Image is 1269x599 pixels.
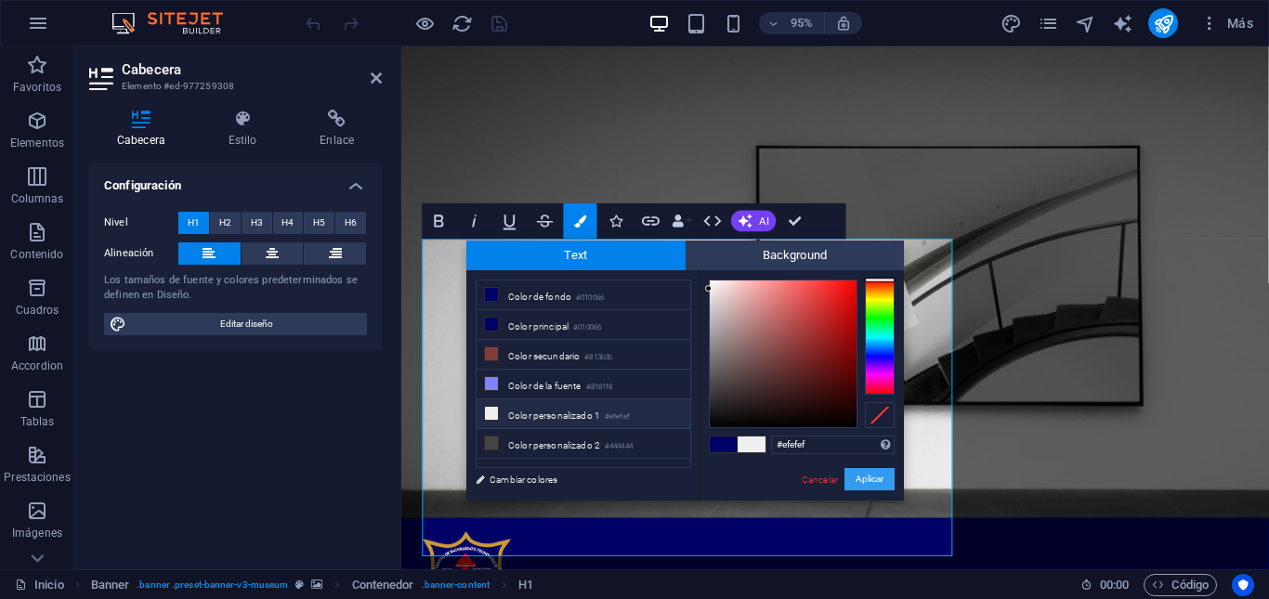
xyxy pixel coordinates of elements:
[12,526,62,540] p: Imágenes
[1100,574,1129,596] span: 00 00
[91,574,534,596] nav: breadcrumb
[122,61,382,78] h2: Cabecera
[451,13,473,34] i: Volver a cargar página
[1000,12,1022,34] button: design
[670,203,695,239] button: Data Bindings
[787,12,817,34] h6: 95%
[564,203,597,239] button: Colors
[865,402,895,428] div: Clear Color Selection
[451,12,473,34] button: reload
[1111,12,1133,34] button: text_generator
[304,212,334,234] button: H5
[529,203,562,239] button: Strikethrough
[13,80,61,95] p: Favoritos
[122,78,345,95] h3: Elemento #ed-977259308
[686,241,905,270] span: Background
[104,242,178,265] label: Alineación
[11,358,63,373] p: Accordion
[313,212,325,234] span: H5
[1144,574,1217,596] button: Código
[188,212,200,234] span: H1
[844,468,895,490] button: Aplicar
[778,203,812,239] button: Confirm (Ctrl+⏎)
[352,574,414,596] span: Haz clic para seleccionar y doble clic para editar
[132,313,361,335] span: Editar diseño
[251,212,263,234] span: H3
[731,210,776,231] button: AI
[422,574,490,596] span: . banner-content
[605,410,630,423] small: #efefef
[89,110,201,149] h4: Cabecera
[295,579,304,590] i: Este elemento es un preajuste personalizable
[15,574,64,596] a: Haz clic para cancelar la selección y doble clic para abrir páginas
[477,310,690,340] li: Color principal
[178,212,209,234] button: H1
[576,292,604,305] small: #010066
[477,429,690,459] li: Color personalizado 2
[466,241,686,270] span: Text
[345,212,357,234] span: H6
[1193,8,1261,38] button: Más
[219,212,231,234] span: H2
[477,340,690,370] li: Color secundario
[104,313,367,335] button: Editar diseño
[800,473,840,487] a: Cancelar
[137,574,288,596] span: . banner .preset-banner-v3-museum
[201,110,293,149] h4: Estilo
[1232,574,1254,596] button: Usercentrics
[1113,578,1116,592] span: :
[605,440,633,453] small: #444444
[835,15,852,32] i: Al redimensionar, ajustar el nivel de zoom automáticamente para ajustarse al dispositivo elegido.
[1200,14,1253,33] span: Más
[738,436,765,452] span: #efefef
[104,212,178,234] label: Nivel
[599,203,633,239] button: Icons
[10,247,63,262] p: Contenido
[423,203,456,239] button: Bold (Ctrl+B)
[292,110,382,149] h4: Enlace
[273,212,304,234] button: H4
[1080,574,1130,596] h6: Tiempo de la sesión
[4,470,70,485] p: Prestaciones
[11,191,64,206] p: Columnas
[281,212,294,234] span: H4
[586,381,613,394] small: #8181f8
[477,370,690,399] li: Color de la fuente
[1037,12,1059,34] button: pages
[89,163,382,197] h4: Configuración
[1148,8,1178,38] button: publish
[104,273,367,304] div: Los tamaños de fuente y colores predeterminados se definen en Diseño.
[1074,12,1096,34] button: navigator
[584,351,612,364] small: #813b3b
[1075,13,1096,34] i: Navegador
[634,203,668,239] button: Link
[759,12,825,34] button: 95%
[107,12,246,34] img: Editor Logo
[210,212,241,234] button: H2
[573,321,601,334] small: #010066
[477,280,690,310] li: Color de fondo
[1153,13,1174,34] i: Publicar
[760,215,769,226] span: AI
[493,203,527,239] button: Underline (Ctrl+U)
[477,399,690,429] li: Color personalizado 1
[466,468,682,491] a: Cambiar colores
[518,574,533,596] span: Haz clic para seleccionar y doble clic para editar
[10,136,64,150] p: Elementos
[1038,13,1059,34] i: Páginas (Ctrl+Alt+S)
[16,303,59,318] p: Cuadros
[242,212,272,234] button: H3
[335,212,366,234] button: H6
[458,203,491,239] button: Italic (Ctrl+I)
[91,574,130,596] span: Haz clic para seleccionar y doble clic para editar
[1001,13,1022,34] i: Diseño (Ctrl+Alt+Y)
[1112,13,1133,34] i: AI Writer
[20,414,55,429] p: Tablas
[710,436,738,452] span: #010066
[696,203,729,239] button: HTML
[1152,574,1209,596] span: Código
[311,579,322,590] i: Este elemento contiene un fondo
